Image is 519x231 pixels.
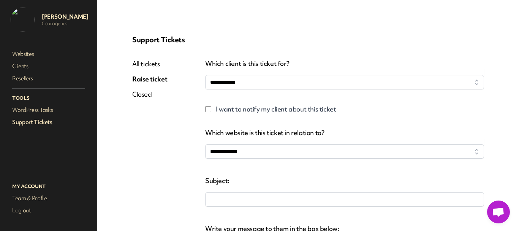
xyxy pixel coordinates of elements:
[11,105,87,115] a: WordPress Tasks
[11,193,87,204] a: Team & Profile
[11,93,87,103] p: Tools
[216,105,336,114] label: I want to notify my client about this ticket
[11,117,87,127] a: Support Tickets
[205,129,484,137] label: Which website is this ticket in relation to?
[205,174,484,185] label: Subject:
[11,49,87,59] a: Websites
[132,75,167,84] a: Raise ticket
[132,90,167,99] a: Closed
[132,59,167,69] a: All tickets
[11,61,87,72] a: Clients
[205,60,484,67] label: Which client is this ticket for?
[487,201,510,223] a: Open chat
[11,182,87,191] p: My Account
[42,21,88,27] p: Courageous
[132,35,484,44] p: Support Tickets
[11,205,87,216] a: Log out
[11,73,87,84] a: Resellers
[42,13,88,21] p: [PERSON_NAME]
